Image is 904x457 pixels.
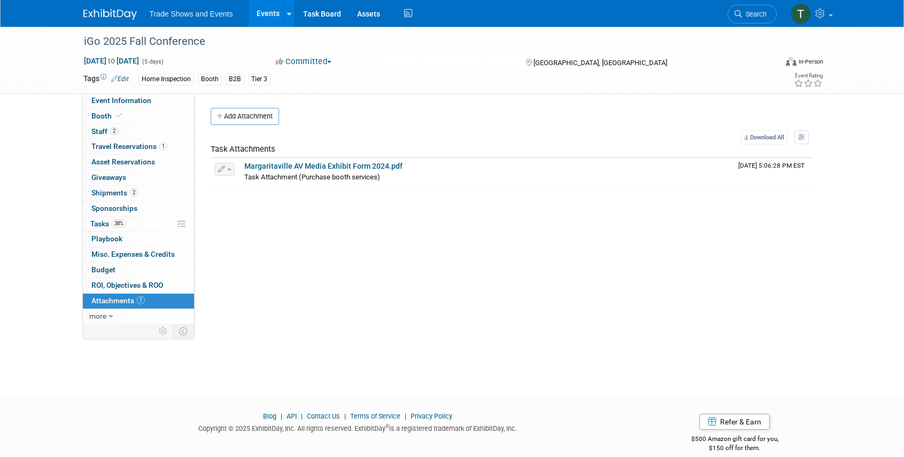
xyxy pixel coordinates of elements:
td: Upload Timestamp [734,158,813,185]
span: Giveaways [91,173,126,182]
span: Misc. Expenses & Credits [91,250,175,258]
a: ROI, Objectives & ROO [83,278,194,293]
span: 38% [112,219,126,227]
sup: ® [385,423,389,429]
span: 2 [110,127,118,135]
span: (5 days) [141,58,164,65]
a: Travel Reservations1 [83,139,194,154]
i: Booth reservation complete [117,113,122,119]
span: Asset Reservations [91,157,155,166]
a: Giveaways [83,170,194,185]
span: 1 [159,143,167,151]
span: Sponsorships [91,204,137,212]
span: 2 [130,188,138,196]
span: Shipments [91,188,138,197]
span: [DATE] [DATE] [83,56,140,66]
span: Attachments [91,296,145,305]
span: Budget [91,265,115,274]
a: Staff2 [83,124,194,139]
span: | [342,412,349,420]
div: Copyright © 2025 ExhibitDay, Inc. All rights reserved. ExhibitDay is a registered trademark of Ex... [83,421,633,434]
span: to [106,57,117,65]
span: Booth [91,112,124,120]
span: | [402,412,409,420]
div: Event Rating [794,73,823,78]
a: Download All [741,130,787,145]
span: Travel Reservations [91,142,167,151]
div: iGo 2025 Fall Conference [80,32,761,51]
div: $500 Amazon gift card for you, [648,428,821,452]
a: Booth [83,109,194,124]
div: In-Person [798,58,823,66]
span: Task Attachments [211,144,275,154]
a: Privacy Policy [411,412,452,420]
a: Refer & Earn [699,414,770,430]
span: Trade Shows and Events [150,10,233,18]
div: $150 off for them. [648,444,821,453]
a: Asset Reservations [83,155,194,170]
td: Toggle Event Tabs [172,324,194,338]
a: Sponsorships [83,201,194,216]
span: more [89,312,106,320]
a: Margaritaville AV Media Exhibit Form 2024.pdf [244,162,403,170]
span: | [278,412,285,420]
div: Event Format [714,56,824,72]
a: Terms of Service [350,412,400,420]
a: Shipments2 [83,186,194,201]
span: 1 [137,296,145,304]
span: Event Information [91,96,151,105]
div: Tier 3 [248,74,271,85]
span: [GEOGRAPHIC_DATA], [GEOGRAPHIC_DATA] [534,59,667,67]
a: Misc. Expenses & Credits [83,247,194,262]
span: Playbook [91,234,122,243]
span: Staff [91,127,118,136]
img: Format-Inperson.png [786,57,797,66]
span: Tasks [90,219,126,228]
img: Tiff Wagner [791,4,811,24]
a: Attachments1 [83,294,194,309]
a: Playbook [83,232,194,247]
div: Booth [198,74,222,85]
a: Contact Us [307,412,340,420]
span: Task Attachment (Purchase booth services) [244,173,380,181]
td: Personalize Event Tab Strip [154,324,173,338]
a: Tasks38% [83,217,194,232]
span: Search [742,10,767,18]
a: Budget [83,263,194,278]
div: B2B [226,74,244,85]
td: Tags [83,73,129,85]
div: Home Inspection [138,74,194,85]
span: ROI, Objectives & ROO [91,281,163,289]
button: Add Attachment [211,108,279,125]
a: Edit [111,75,129,83]
span: | [298,412,305,420]
a: Search [728,5,777,23]
a: Event Information [83,93,194,108]
span: Upload Timestamp [738,162,805,169]
a: more [83,309,194,324]
a: API [287,412,297,420]
img: ExhibitDay [83,9,137,20]
a: Blog [263,412,276,420]
button: Committed [272,56,336,67]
